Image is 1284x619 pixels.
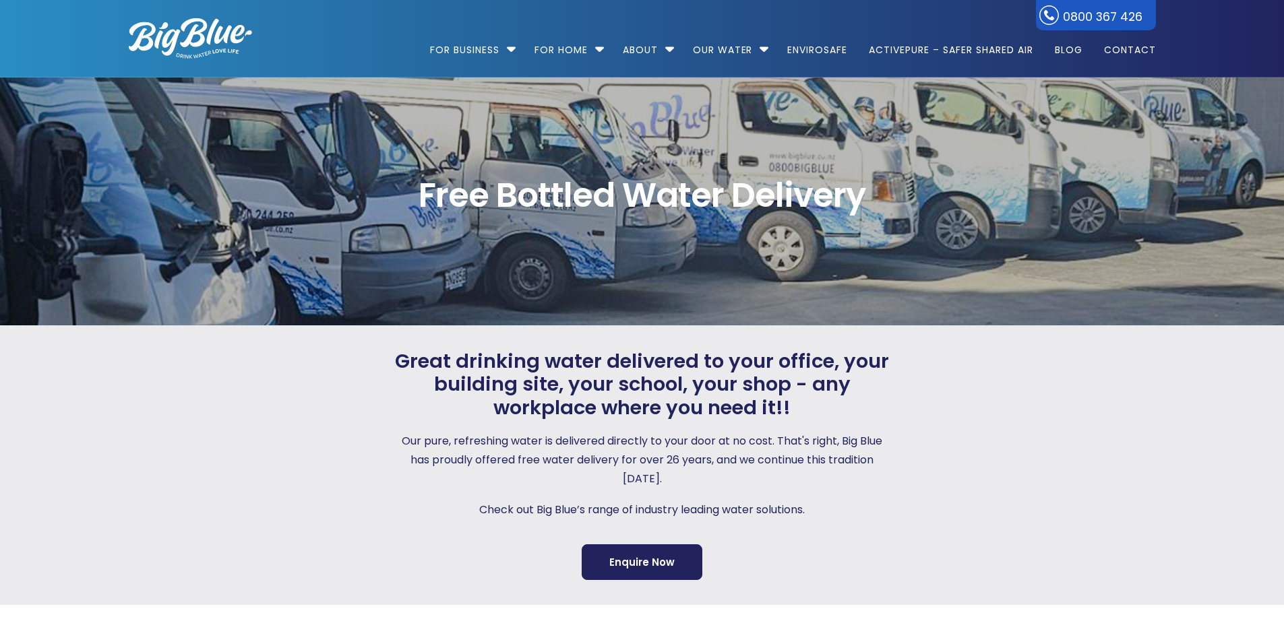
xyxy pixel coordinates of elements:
[392,350,893,420] span: Great drinking water delivered to your office, your building site, your school, your shop - any w...
[582,544,702,580] a: Enquire Now
[129,18,252,59] img: logo
[392,432,893,488] p: Our pure, refreshing water is delivered directly to your door at no cost. That's right, Big Blue ...
[129,178,1156,212] span: Free Bottled Water Delivery
[392,500,893,519] p: Check out Big Blue’s range of industry leading water solutions.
